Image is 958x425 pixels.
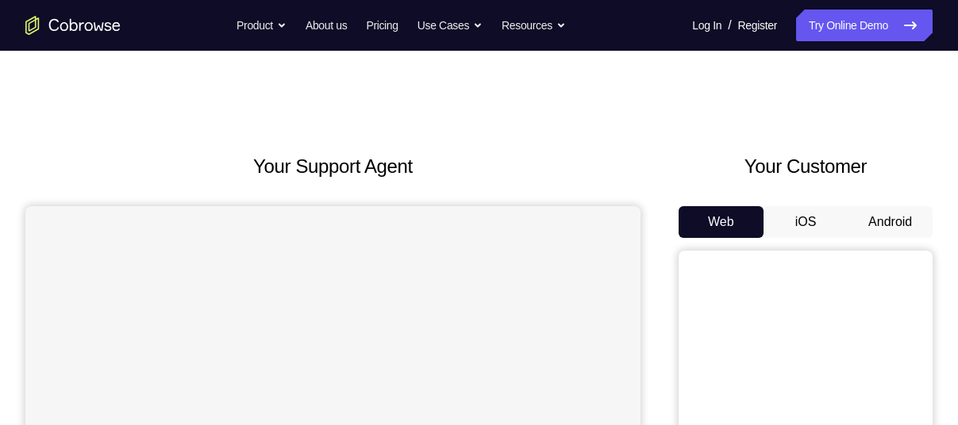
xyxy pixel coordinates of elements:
[25,16,121,35] a: Go to the home page
[679,206,764,238] button: Web
[679,152,933,181] h2: Your Customer
[417,10,483,41] button: Use Cases
[764,206,848,238] button: iOS
[692,10,721,41] a: Log In
[366,10,398,41] a: Pricing
[738,10,777,41] a: Register
[728,16,731,35] span: /
[502,10,566,41] button: Resources
[796,10,933,41] a: Try Online Demo
[237,10,287,41] button: Product
[306,10,347,41] a: About us
[848,206,933,238] button: Android
[25,152,641,181] h2: Your Support Agent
